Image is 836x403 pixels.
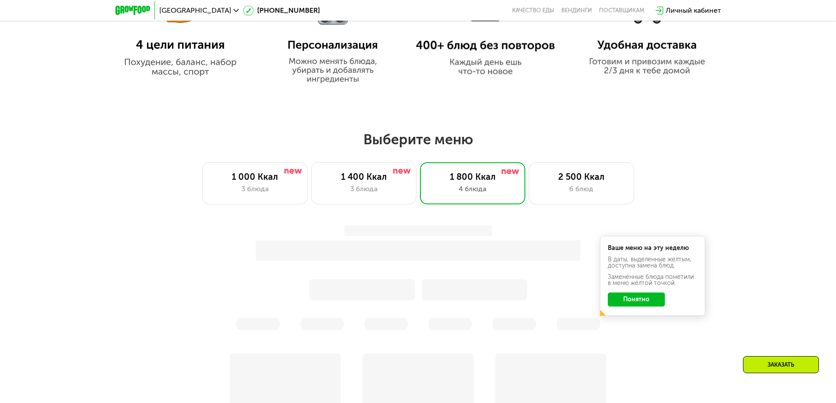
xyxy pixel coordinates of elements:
a: Вендинги [561,7,592,14]
div: Личный кабинет [666,5,721,16]
div: 1 400 Ккал [320,171,407,182]
div: Заказать [743,356,819,373]
div: В даты, выделенные желтым, доступна замена блюд. [608,257,697,269]
div: Ваше меню на эту неделю [608,245,697,251]
div: поставщикам [599,7,644,14]
div: 2 500 Ккал [538,171,625,182]
div: 1 000 Ккал [212,171,298,182]
div: 3 блюда [320,184,407,194]
span: [GEOGRAPHIC_DATA] [159,7,231,14]
div: 6 блюд [538,184,625,194]
div: 1 800 Ккал [429,171,516,182]
div: 4 блюда [429,184,516,194]
div: Заменённые блюда пометили в меню жёлтой точкой. [608,274,697,286]
div: 3 блюда [212,184,298,194]
a: [PHONE_NUMBER] [243,5,320,16]
a: Качество еды [512,7,554,14]
h2: Выберите меню [28,131,808,148]
button: Понятно [608,292,665,307]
